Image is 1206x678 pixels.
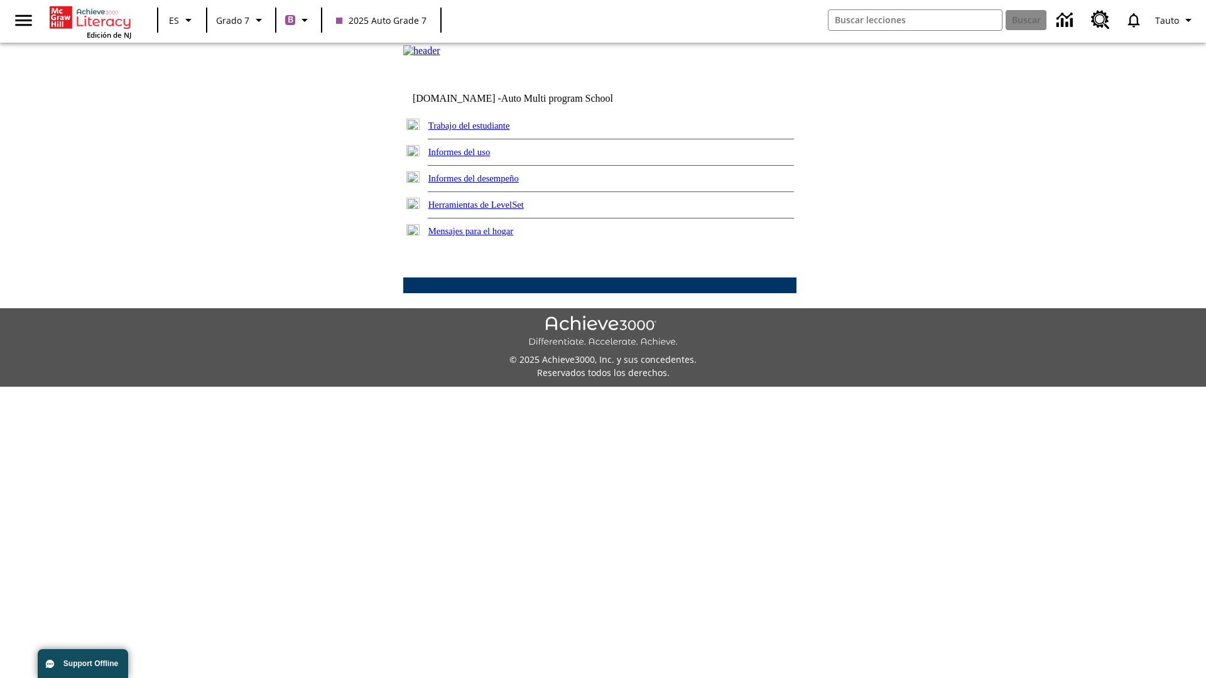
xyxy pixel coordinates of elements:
span: Tauto [1155,14,1179,27]
nobr: Auto Multi program School [501,93,613,104]
span: Edición de NJ [87,30,131,40]
img: Achieve3000 Differentiate Accelerate Achieve [528,316,678,348]
img: plus.gif [406,198,420,209]
img: plus.gif [406,171,420,183]
span: Grado 7 [216,14,249,27]
span: ES [169,14,179,27]
input: Buscar campo [828,10,1002,30]
button: Perfil/Configuración [1150,9,1201,31]
div: Portada [50,4,131,40]
button: Support Offline [38,649,128,678]
button: Boost El color de la clase es morado/púrpura. Cambiar el color de la clase. [280,9,317,31]
span: 2025 Auto Grade 7 [336,14,426,27]
a: Trabajo del estudiante [428,121,510,131]
button: Lenguaje: ES, Selecciona un idioma [162,9,202,31]
img: plus.gif [406,119,420,130]
a: Informes del desempeño [428,173,519,183]
span: Support Offline [63,659,118,668]
button: Grado: Grado 7, Elige un grado [211,9,271,31]
img: header [403,45,440,56]
a: Herramientas de LevelSet [428,200,524,210]
span: B [288,12,293,28]
button: Abrir el menú lateral [5,2,42,39]
a: Mensajes para el hogar [428,226,514,236]
a: Informes del uso [428,147,491,157]
td: [DOMAIN_NAME] - [413,93,644,104]
img: plus.gif [406,145,420,156]
a: Centro de recursos, Se abrirá en una pestaña nueva. [1084,3,1117,37]
a: Notificaciones [1117,4,1150,36]
img: plus.gif [406,224,420,235]
a: Centro de información [1049,3,1084,38]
